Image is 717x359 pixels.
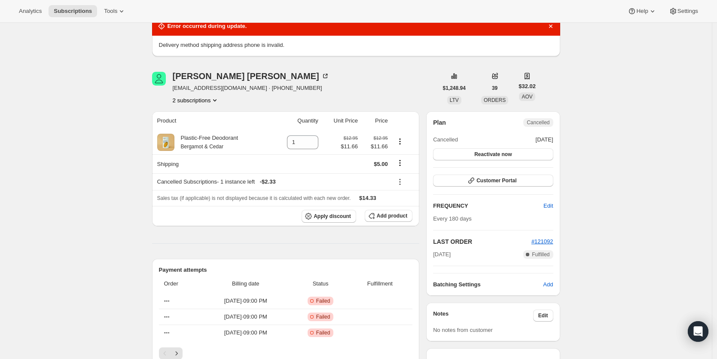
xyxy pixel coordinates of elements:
[545,20,557,32] button: Dismiss notification
[152,154,272,173] th: Shipping
[260,178,276,186] span: - $2.33
[533,310,553,322] button: Edit
[54,8,92,15] span: Subscriptions
[152,72,166,86] span: Lara Morris
[531,237,553,246] button: #121092
[527,119,549,126] span: Cancelled
[538,312,548,319] span: Edit
[531,238,553,245] a: #121092
[157,134,174,151] img: product img
[181,144,223,150] small: Bergamot & Cedar
[433,310,533,322] h3: Notes
[49,5,97,17] button: Subscriptions
[360,111,391,130] th: Price
[450,97,459,103] span: LTV
[157,178,388,186] div: Cancelled Subscriptions - 1 instance left
[164,298,170,304] span: ---
[433,202,543,210] h2: FREQUENCY
[174,134,238,151] div: Plastic-Free Deodorant
[363,142,388,151] span: $11.66
[433,215,472,222] span: Every 180 days
[203,328,289,337] span: [DATE] · 09:00 PM
[543,202,553,210] span: Edit
[173,96,220,104] button: Product actions
[341,142,358,151] span: $11.66
[173,84,330,92] span: [EMAIL_ADDRESS][DOMAIN_NAME] · [PHONE_NUMBER]
[344,135,358,141] small: $12.95
[302,210,356,223] button: Apply discount
[476,177,516,184] span: Customer Portal
[538,199,558,213] button: Edit
[543,280,553,289] span: Add
[272,111,321,130] th: Quantity
[664,5,703,17] button: Settings
[522,94,532,100] span: AOV
[393,158,407,168] button: Shipping actions
[433,237,531,246] h2: LAST ORDER
[104,8,117,15] span: Tools
[433,135,458,144] span: Cancelled
[353,279,408,288] span: Fulfillment
[374,161,388,167] span: $5.00
[316,313,330,320] span: Failed
[157,195,351,201] span: Sales tax (if applicable) is not displayed because it is calculated with each new order.
[159,274,201,293] th: Order
[393,137,407,146] button: Product actions
[374,135,388,141] small: $12.95
[484,97,506,103] span: ORDERS
[433,327,493,333] span: No notes from customer
[433,175,553,187] button: Customer Portal
[622,5,662,17] button: Help
[203,279,289,288] span: Billing date
[159,41,553,49] p: Delivery method shipping address phone is invalid.
[321,111,360,130] th: Unit Price
[314,213,351,220] span: Apply discount
[168,22,247,31] h2: Error occurred during update.
[636,8,648,15] span: Help
[438,82,471,94] button: $1,248.94
[538,278,558,291] button: Add
[164,313,170,320] span: ---
[677,8,698,15] span: Settings
[433,118,446,127] h2: Plan
[152,111,272,130] th: Product
[316,298,330,304] span: Failed
[159,266,413,274] h2: Payment attempts
[14,5,47,17] button: Analytics
[377,212,407,219] span: Add product
[443,85,466,92] span: $1,248.94
[359,195,376,201] span: $14.33
[474,151,512,158] span: Reactivate now
[99,5,131,17] button: Tools
[433,280,543,289] h6: Batching Settings
[433,250,451,259] span: [DATE]
[532,251,549,258] span: Fulfilled
[316,329,330,336] span: Failed
[492,85,497,92] span: 39
[487,82,503,94] button: 39
[519,82,536,91] span: $32.02
[19,8,42,15] span: Analytics
[365,210,412,222] button: Add product
[536,135,553,144] span: [DATE]
[433,148,553,160] button: Reactivate now
[164,329,170,336] span: ---
[173,72,330,80] div: [PERSON_NAME] [PERSON_NAME]
[203,297,289,305] span: [DATE] · 09:00 PM
[688,321,708,342] div: Open Intercom Messenger
[294,279,348,288] span: Status
[203,313,289,321] span: [DATE] · 09:00 PM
